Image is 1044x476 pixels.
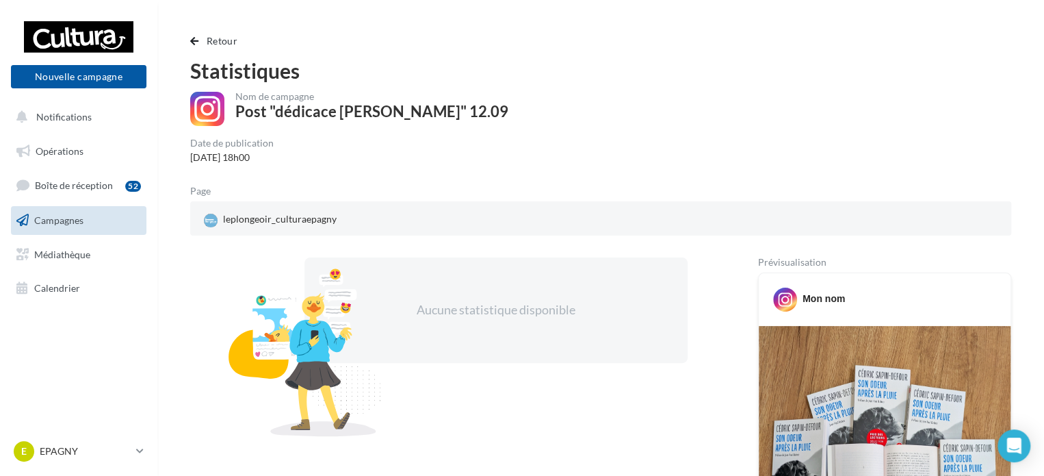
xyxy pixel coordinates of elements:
span: Campagnes [34,214,83,226]
button: Notifications [8,103,144,131]
div: Mon nom [802,292,845,305]
div: Statistiques [190,60,1011,81]
div: Prévisualisation [758,258,1011,267]
div: leplongeoir_culturaepagny [201,210,339,230]
a: Campagnes [8,206,149,235]
a: Boîte de réception52 [8,171,149,200]
a: leplongeoir_culturaepagny [201,210,467,230]
div: Date de publication [190,138,274,148]
div: Open Intercom Messenger [997,429,1030,462]
span: E [21,444,27,458]
span: Boîte de réception [35,179,113,191]
button: Retour [190,33,243,49]
div: 52 [125,181,141,192]
a: E EPAGNY [11,438,146,464]
div: Page [190,186,222,196]
span: Opérations [36,145,83,157]
a: Calendrier [8,274,149,303]
div: Post "dédicace [PERSON_NAME]" 12.09 [235,104,508,119]
button: Nouvelle campagne [11,65,146,88]
a: Médiathèque [8,240,149,269]
a: Opérations [8,137,149,166]
span: Retour [207,35,237,47]
span: Médiathèque [34,248,90,260]
p: EPAGNY [40,444,131,458]
div: [DATE] 18h00 [190,151,274,164]
span: Notifications [36,111,92,123]
div: Nom de campagne [235,92,508,101]
div: Aucune statistique disponible [348,301,644,319]
span: Calendrier [34,282,80,294]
